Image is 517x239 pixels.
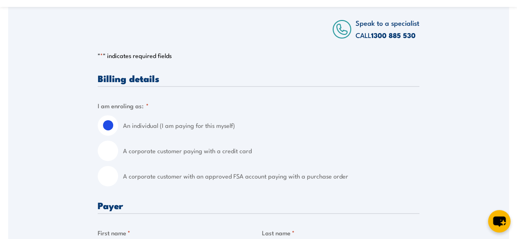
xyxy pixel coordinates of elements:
legend: I am enroling as: [98,101,149,110]
label: A corporate customer with an approved FSA account paying with a purchase order [123,166,419,186]
button: chat-button [488,210,510,232]
h3: Billing details [98,74,419,83]
h3: Payer [98,201,419,210]
p: " " indicates required fields [98,51,419,60]
a: 1300 885 530 [371,30,416,40]
span: Speak to a specialist CALL [356,18,419,40]
label: A corporate customer paying with a credit card [123,141,419,161]
label: Last name [262,228,420,237]
label: First name [98,228,255,237]
label: An individual (I am paying for this myself) [123,115,419,136]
